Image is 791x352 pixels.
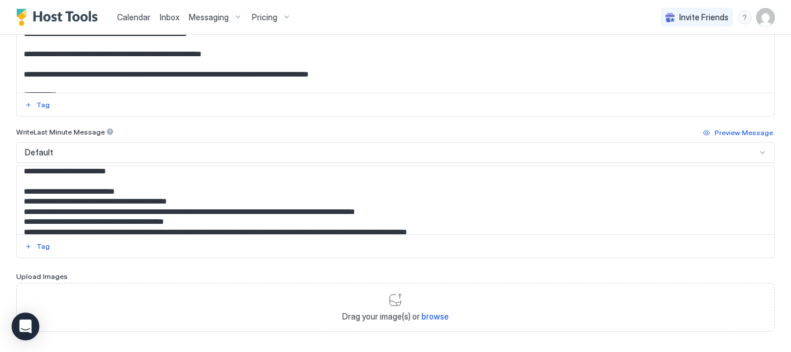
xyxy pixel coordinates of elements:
[756,8,775,27] div: User profile
[36,100,50,110] div: Tag
[117,11,151,23] a: Calendar
[16,128,105,136] span: Write Last Minute Message
[17,24,766,93] textarea: Input Field
[738,10,752,24] div: menu
[36,241,50,252] div: Tag
[17,166,766,234] textarea: Input Field
[117,12,151,22] span: Calendar
[23,239,52,253] button: Tag
[701,126,775,140] button: Preview Message
[16,272,68,281] span: Upload Images
[23,98,52,112] button: Tag
[160,12,180,22] span: Inbox
[715,128,773,138] div: Preview Message
[342,311,449,322] span: Drag your image(s) or
[189,12,229,23] span: Messaging
[422,311,449,321] span: browse
[16,9,103,26] a: Host Tools Logo
[679,12,728,23] span: Invite Friends
[25,147,53,158] span: Default
[12,313,39,340] div: Open Intercom Messenger
[160,11,180,23] a: Inbox
[252,12,277,23] span: Pricing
